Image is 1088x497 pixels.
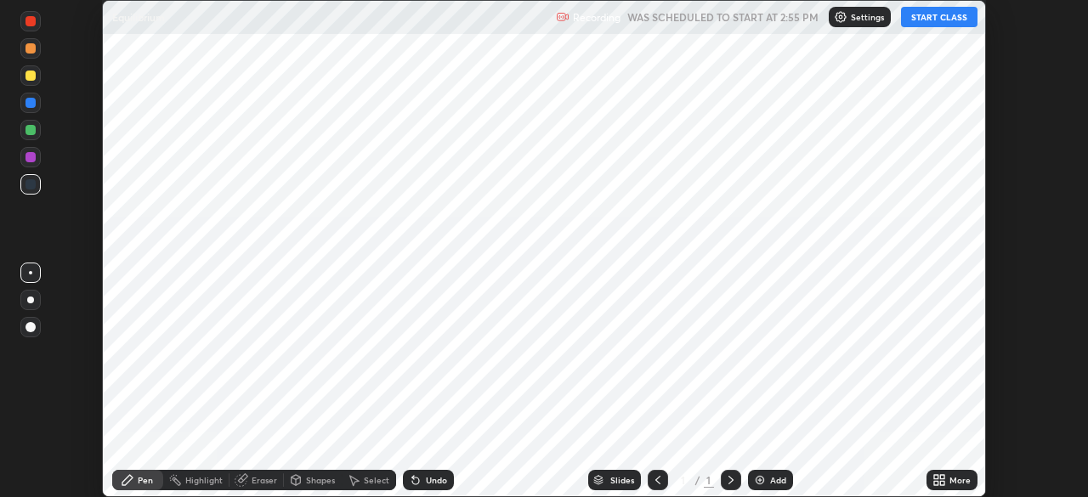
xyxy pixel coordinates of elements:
button: START CLASS [901,7,977,27]
p: Equilibrium [112,10,165,24]
h5: WAS SCHEDULED TO START AT 2:55 PM [627,9,819,25]
p: Recording [573,11,620,24]
div: 1 [704,472,714,488]
img: recording.375f2c34.svg [556,10,569,24]
div: Highlight [185,476,223,484]
div: Slides [610,476,634,484]
img: class-settings-icons [834,10,847,24]
div: Undo [426,476,447,484]
div: 1 [675,475,692,485]
div: Add [770,476,786,484]
div: Shapes [306,476,335,484]
div: More [949,476,971,484]
div: Pen [138,476,153,484]
div: Eraser [252,476,277,484]
p: Settings [851,13,884,21]
div: / [695,475,700,485]
img: add-slide-button [753,473,767,487]
div: Select [364,476,389,484]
